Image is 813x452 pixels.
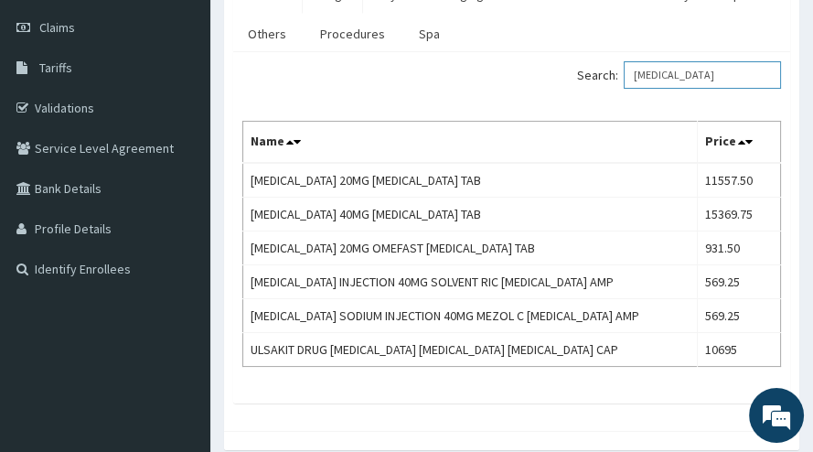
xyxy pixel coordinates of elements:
a: Procedures [305,15,400,53]
div: Minimize live chat window [300,9,344,53]
td: [MEDICAL_DATA] 20MG OMEFAST [MEDICAL_DATA] TAB [243,231,698,264]
label: Search: [577,61,781,89]
td: 15369.75 [697,197,780,231]
a: Others [233,15,301,53]
textarea: Type your message and hit 'Enter' [9,277,348,341]
td: 569.25 [697,298,780,332]
a: Spa [404,15,455,53]
td: [MEDICAL_DATA] 40MG [MEDICAL_DATA] TAB [243,197,698,231]
td: 10695 [697,332,780,366]
td: [MEDICAL_DATA] INJECTION 40MG SOLVENT RIC [MEDICAL_DATA] AMP [243,264,698,298]
span: Claims [39,19,75,36]
input: Search: [624,61,781,89]
img: d_794563401_company_1708531726252_794563401 [34,91,74,137]
td: 11557.50 [697,163,780,198]
th: Name [243,121,698,163]
td: [MEDICAL_DATA] SODIUM INJECTION 40MG MEZOL C [MEDICAL_DATA] AMP [243,298,698,332]
th: Price [697,121,780,163]
td: [MEDICAL_DATA] 20MG [MEDICAL_DATA] TAB [243,163,698,198]
td: ULSAKIT DRUG [MEDICAL_DATA] [MEDICAL_DATA] [MEDICAL_DATA] CAP [243,332,698,366]
div: Chat with us now [95,102,307,126]
td: 931.50 [697,231,780,264]
span: We're online! [106,119,252,304]
span: Tariffs [39,59,72,76]
td: 569.25 [697,264,780,298]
